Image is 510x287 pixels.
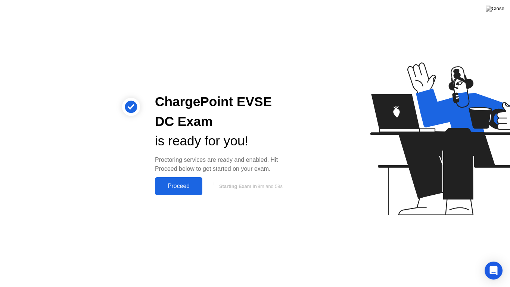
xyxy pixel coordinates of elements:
div: ChargePoint EVSE DC Exam [155,92,294,132]
div: Proceed [157,183,200,189]
span: 9m and 59s [258,183,283,189]
div: Proctoring services are ready and enabled. Hit Proceed below to get started on your exam. [155,155,294,173]
button: Proceed [155,177,202,195]
div: is ready for you! [155,131,294,151]
div: Open Intercom Messenger [485,262,503,280]
button: Starting Exam in9m and 59s [206,179,294,193]
img: Close [486,6,504,12]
